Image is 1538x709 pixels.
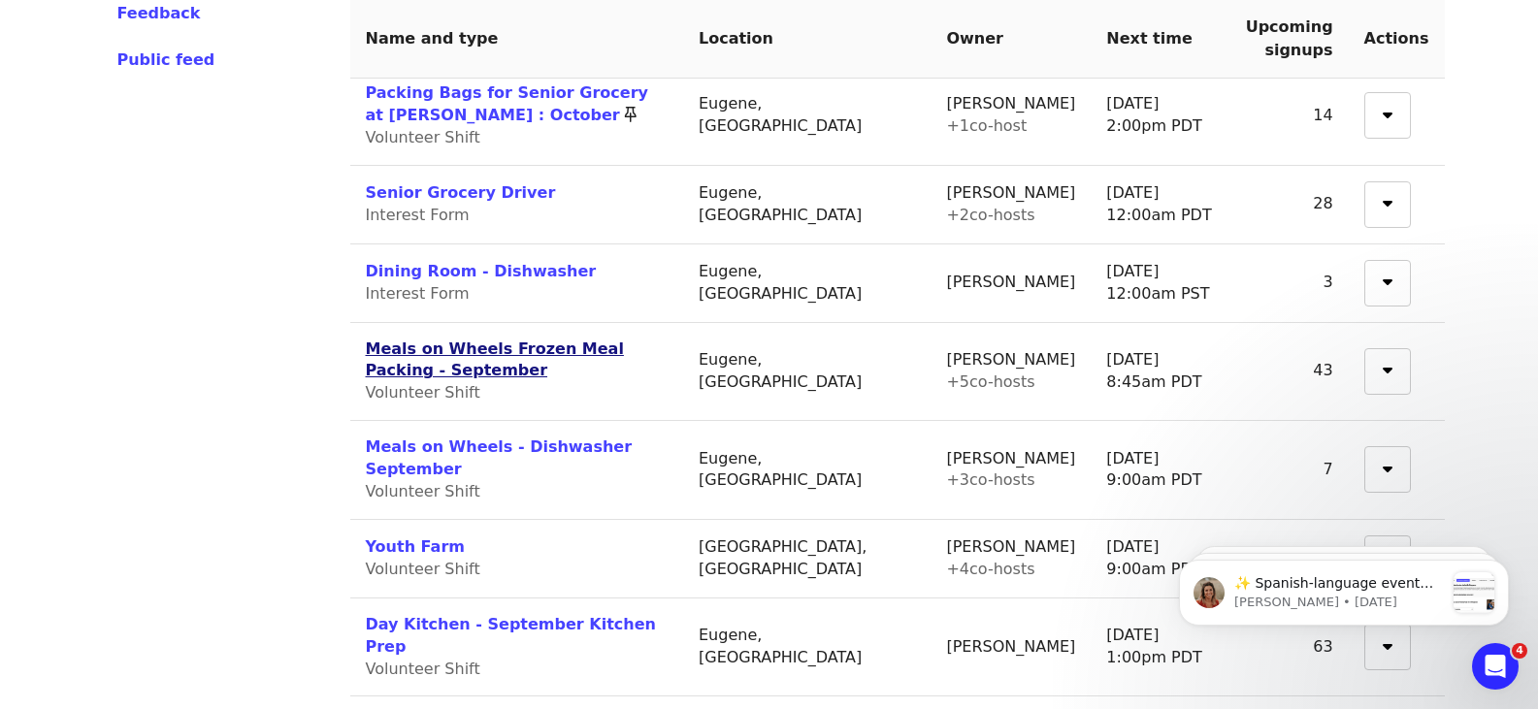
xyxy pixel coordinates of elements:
[1091,67,1229,166] td: [DATE] 2:00pm PDT
[699,536,915,581] div: [GEOGRAPHIC_DATA], [GEOGRAPHIC_DATA]
[1091,598,1229,697] td: [DATE] 1:00pm PDT
[366,615,656,656] a: Day Kitchen - September Kitchen Prep
[931,166,1091,244] td: [PERSON_NAME]
[1091,244,1229,323] td: [DATE] 12:00am PST
[366,339,624,380] a: Meals on Wheels Frozen Meal Packing - September
[931,323,1091,422] td: [PERSON_NAME]
[1246,193,1333,215] div: 28
[117,48,304,72] a: Public feed
[1246,17,1333,59] span: Upcoming signups
[946,469,1075,492] div: + 3 co-host s
[1383,457,1392,475] i: sort-down icon
[699,625,915,669] div: Eugene, [GEOGRAPHIC_DATA]
[366,437,633,478] a: Meals on Wheels - Dishwasher September
[699,448,915,493] div: Eugene, [GEOGRAPHIC_DATA]
[1383,358,1392,376] i: sort-down icon
[1091,166,1229,244] td: [DATE] 12:00am PDT
[1472,643,1519,690] iframe: Intercom live chat
[699,261,915,306] div: Eugene, [GEOGRAPHIC_DATA]
[1091,421,1229,520] td: [DATE] 9:00am PDT
[1246,272,1333,294] div: 3
[366,284,470,303] span: Interest Form
[946,371,1075,394] div: + 5 co-host s
[366,83,648,124] a: Packing Bags for Senior Grocery at [PERSON_NAME] : October
[366,383,480,402] span: Volunteer Shift
[1383,103,1392,121] i: sort-down icon
[931,520,1091,598] td: [PERSON_NAME]
[1383,191,1392,209] i: sort-down icon
[117,50,215,69] span: Public feed
[366,537,465,556] a: Youth Farm
[946,205,1075,227] div: + 2 co-host s
[1246,459,1333,481] div: 7
[1091,323,1229,422] td: [DATE] 8:45am PDT
[699,93,915,138] div: Eugene, [GEOGRAPHIC_DATA]
[946,115,1075,138] div: + 1 co-host
[366,560,480,578] span: Volunteer Shift
[931,598,1091,697] td: [PERSON_NAME]
[1512,643,1527,659] span: 4
[366,128,480,146] span: Volunteer Shift
[1150,521,1538,657] iframe: Intercom notifications message
[699,182,915,227] div: Eugene, [GEOGRAPHIC_DATA]
[117,2,201,25] button: Feedback
[366,206,470,224] span: Interest Form
[625,106,637,124] i: thumbtack icon
[1091,520,1229,598] td: [DATE] 9:00am PDT
[366,183,556,202] a: Senior Grocery Driver
[366,482,480,500] span: Volunteer Shift
[931,67,1091,166] td: [PERSON_NAME]
[946,559,1075,581] div: + 4 co-host s
[1383,270,1392,288] i: sort-down icon
[931,244,1091,323] td: [PERSON_NAME]
[366,262,597,280] a: Dining Room - Dishwasher
[366,660,480,678] span: Volunteer Shift
[1246,360,1333,382] div: 43
[1246,105,1333,127] div: 14
[931,421,1091,520] td: [PERSON_NAME]
[699,349,915,394] div: Eugene, [GEOGRAPHIC_DATA]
